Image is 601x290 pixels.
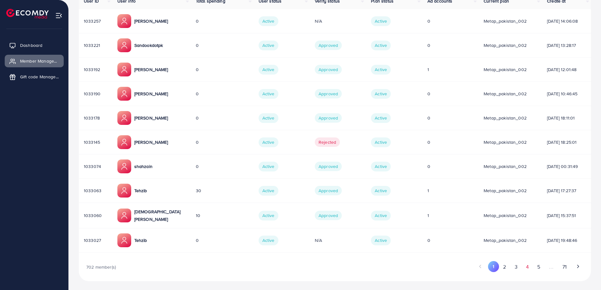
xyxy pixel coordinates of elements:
[259,41,278,50] span: Active
[371,113,391,123] span: Active
[84,42,100,48] span: 1033221
[84,237,101,243] span: 1033027
[315,18,322,24] span: N/A
[522,261,533,273] button: Go to page 4
[427,18,430,24] span: 0
[547,163,586,170] div: [DATE] 00:31:49
[547,91,586,97] div: [DATE] 10:46:45
[315,211,342,220] span: Approved
[259,89,278,98] span: Active
[484,115,527,121] span: metap_pakistan_002
[196,212,200,219] span: 10
[315,113,342,123] span: Approved
[134,114,168,122] p: [PERSON_NAME]
[315,89,342,98] span: Approved
[117,159,131,173] img: ic-member-manager.00abd3e0.svg
[117,38,131,52] img: ic-member-manager.00abd3e0.svg
[5,70,64,83] a: Gift code Management
[574,262,596,285] iframe: Chat
[484,212,527,219] span: metap_pakistan_002
[259,16,278,26] span: Active
[259,236,278,245] span: Active
[117,111,131,125] img: ic-member-manager.00abd3e0.svg
[134,187,147,194] p: Tehzib
[427,163,430,170] span: 0
[134,17,168,25] p: [PERSON_NAME]
[259,113,278,123] span: Active
[134,208,186,223] p: [DEMOGRAPHIC_DATA][PERSON_NAME]
[259,137,278,147] span: Active
[572,261,583,272] button: Go to next page
[117,233,131,247] img: ic-member-manager.00abd3e0.svg
[20,58,59,64] span: Member Management
[371,186,391,195] span: Active
[484,66,527,73] span: metap_pakistan_002
[5,39,64,52] a: Dashboard
[117,135,131,149] img: ic-member-manager.00abd3e0.svg
[547,212,586,219] div: [DATE] 15:37:51
[427,139,430,145] span: 0
[196,237,199,243] span: 0
[55,12,62,19] img: menu
[84,66,100,73] span: 1033192
[371,41,391,50] span: Active
[259,211,278,220] span: Active
[484,237,527,243] span: metap_pakistan_002
[196,139,199,145] span: 0
[84,139,100,145] span: 1033145
[315,41,342,50] span: Approved
[315,186,342,195] span: Approved
[134,163,153,170] p: shahzain
[117,14,131,28] img: ic-member-manager.00abd3e0.svg
[484,91,527,97] span: metap_pakistan_002
[84,18,101,24] span: 1033257
[547,237,586,243] div: [DATE] 19:48:46
[547,139,586,145] div: [DATE] 18:25:01
[427,212,429,219] span: 1
[117,184,131,198] img: ic-member-manager.00abd3e0.svg
[335,261,583,273] ul: Pagination
[84,163,101,170] span: 1033074
[315,65,342,74] span: Approved
[196,66,199,73] span: 0
[315,137,340,147] span: Rejected
[259,162,278,171] span: Active
[371,162,391,171] span: Active
[315,237,322,243] span: N/A
[134,237,147,244] p: Tehzib
[547,115,586,121] div: [DATE] 18:11:01
[484,187,527,194] span: metap_pakistan_002
[371,16,391,26] span: Active
[547,18,586,24] div: [DATE] 14:06:08
[371,137,391,147] span: Active
[196,163,199,170] span: 0
[427,115,430,121] span: 0
[371,236,391,245] span: Active
[196,115,199,121] span: 0
[427,66,429,73] span: 1
[427,237,430,243] span: 0
[547,66,586,73] div: [DATE] 12:01:48
[427,42,430,48] span: 0
[499,261,510,273] button: Go to page 2
[134,138,168,146] p: [PERSON_NAME]
[6,9,49,19] img: logo
[484,42,527,48] span: metap_pakistan_002
[427,187,429,194] span: 1
[259,65,278,74] span: Active
[196,187,201,194] span: 30
[371,89,391,98] span: Active
[134,42,163,49] p: Sandookdotpk
[84,115,100,121] span: 1033178
[20,42,42,48] span: Dashboard
[371,211,391,220] span: Active
[20,74,59,80] span: Gift code Management
[196,18,199,24] span: 0
[488,261,499,272] button: Go to page 1
[84,91,100,97] span: 1033190
[134,66,168,73] p: [PERSON_NAME]
[510,261,522,273] button: Go to page 3
[134,90,168,98] p: [PERSON_NAME]
[117,87,131,101] img: ic-member-manager.00abd3e0.svg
